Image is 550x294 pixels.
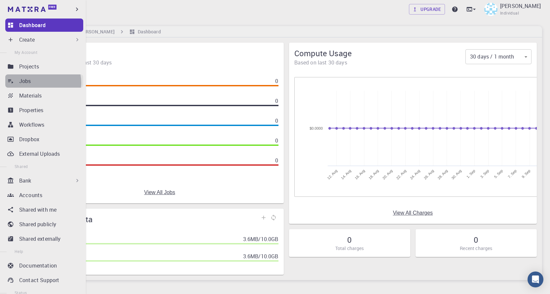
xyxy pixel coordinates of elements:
[275,137,278,145] p: 0
[5,189,83,202] a: Accounts
[15,164,28,169] span: Shared
[275,77,278,85] p: 0
[144,189,175,195] a: View All Jobs
[5,89,83,102] a: Materials
[5,33,83,46] div: Create
[460,245,492,252] p: Recent charges
[19,262,57,270] p: Documentation
[19,206,56,214] p: Shared with me
[5,104,83,117] a: Properties
[19,276,59,284] p: Contact Support
[484,3,497,16] img: Mohaned Mohammed
[19,77,31,85] p: Jobs
[5,203,83,216] a: Shared with me
[5,118,83,131] a: Workflows
[474,234,478,245] h5: 0
[41,214,259,225] span: Storage Quota
[5,174,83,187] div: Bank
[310,126,323,130] text: $0.0000
[423,169,434,180] tspan: 26. Aug
[19,21,46,29] p: Dashboard
[135,28,161,35] h6: Dashboard
[382,169,393,180] tspan: 20. Aug
[19,191,42,199] p: Accounts
[76,28,114,35] h6: [PERSON_NAME]
[521,169,531,179] tspan: 9. Sep
[395,169,407,180] tspan: 22. Aug
[326,169,338,180] tspan: 12. Aug
[507,169,517,179] tspan: 7. Sep
[41,59,278,66] span: 0 jobs during the last 30 days
[15,50,37,55] span: My Account
[275,117,278,125] p: 0
[275,97,278,105] p: 0
[340,169,352,180] tspan: 14. Aug
[5,232,83,245] a: Shared externally
[5,60,83,73] a: Projects
[500,10,519,17] span: Individual
[5,273,83,287] a: Contact Support
[500,2,541,10] p: [PERSON_NAME]
[5,74,83,88] a: Jobs
[5,133,83,146] a: Dropbox
[19,36,35,44] p: Create
[41,48,278,59] span: Jobs
[409,4,445,15] a: Upgrade
[19,150,60,158] p: External Uploads
[347,234,352,245] h5: 0
[294,59,466,66] span: Based on last 30 days
[19,92,42,100] p: Materials
[393,210,433,216] a: View All Charges
[15,249,23,254] span: Help
[465,169,476,179] tspan: 1. Sep
[243,252,278,260] p: 3.6MB / 10.0GB
[368,169,379,180] tspan: 18. Aug
[275,156,278,164] p: 0
[33,28,162,35] nav: breadcrumb
[354,169,365,180] tspan: 16. Aug
[409,169,421,180] tspan: 24. Aug
[19,177,31,185] p: Bank
[8,7,46,12] img: logo
[5,259,83,272] a: Documentation
[5,147,83,160] a: External Uploads
[479,169,490,179] tspan: 3. Sep
[335,245,364,252] p: Total charges
[19,63,39,70] p: Projects
[437,169,448,180] tspan: 28. Aug
[528,272,543,287] div: Open Intercom Messenger
[19,121,44,129] p: Workflows
[19,106,44,114] p: Properties
[19,220,56,228] p: Shared publicly
[5,19,83,32] a: Dashboard
[243,235,278,243] p: 3.6MB / 10.0GB
[5,218,83,231] a: Shared publicly
[294,48,466,59] span: Compute Usage
[465,50,532,63] div: 30 days / 1 month
[493,169,503,179] tspan: 5. Sep
[13,5,37,11] span: Support
[451,169,462,180] tspan: 30. Aug
[19,135,39,143] p: Dropbox
[19,235,61,243] p: Shared externally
